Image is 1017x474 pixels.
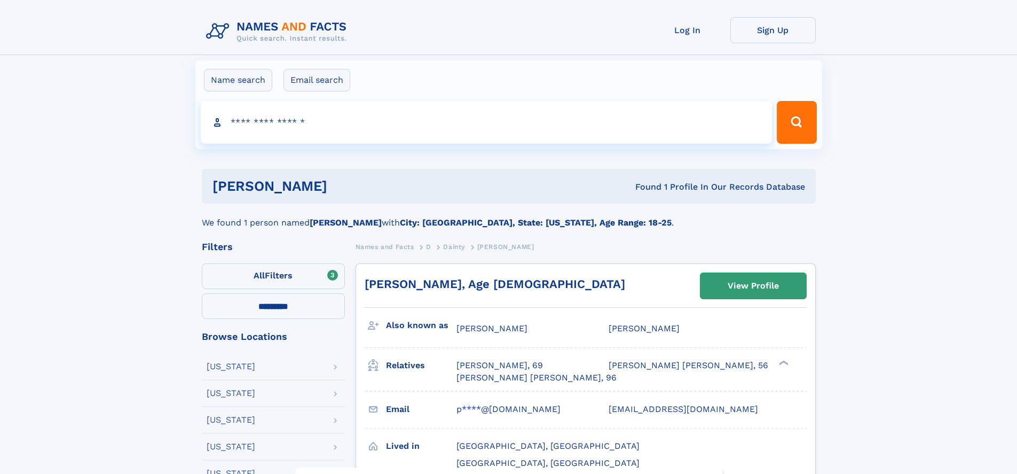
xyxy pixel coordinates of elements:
[609,323,680,333] span: [PERSON_NAME]
[477,243,534,251] span: [PERSON_NAME]
[202,204,816,229] div: We found 1 person named with .
[456,441,640,451] span: [GEOGRAPHIC_DATA], [GEOGRAPHIC_DATA]
[456,323,527,333] span: [PERSON_NAME]
[202,17,356,46] img: Logo Names and Facts
[456,372,617,384] a: [PERSON_NAME] [PERSON_NAME], 96
[777,101,816,144] button: Search Button
[365,277,625,291] a: [PERSON_NAME], Age [DEMOGRAPHIC_DATA]
[356,240,414,253] a: Names and Facts
[202,263,345,289] label: Filters
[443,240,465,253] a: Dainty
[207,362,255,371] div: [US_STATE]
[283,69,350,91] label: Email search
[776,360,789,367] div: ❯
[207,389,255,398] div: [US_STATE]
[456,360,543,371] a: [PERSON_NAME], 69
[400,217,672,228] b: City: [GEOGRAPHIC_DATA], State: [US_STATE], Age Range: 18-25
[456,458,640,468] span: [GEOGRAPHIC_DATA], [GEOGRAPHIC_DATA]
[645,17,730,43] a: Log In
[728,274,779,298] div: View Profile
[201,101,772,144] input: search input
[202,332,345,341] div: Browse Locations
[386,316,456,335] h3: Also known as
[310,217,382,228] b: [PERSON_NAME]
[386,437,456,455] h3: Lived in
[254,270,265,281] span: All
[204,69,272,91] label: Name search
[700,273,806,299] a: View Profile
[426,243,431,251] span: D
[426,240,431,253] a: D
[207,442,255,451] div: [US_STATE]
[212,180,482,193] h1: [PERSON_NAME]
[730,17,816,43] a: Sign Up
[443,243,465,251] span: Dainty
[609,360,768,371] a: [PERSON_NAME] [PERSON_NAME], 56
[481,181,805,193] div: Found 1 Profile In Our Records Database
[386,400,456,418] h3: Email
[207,416,255,424] div: [US_STATE]
[609,404,758,414] span: [EMAIL_ADDRESS][DOMAIN_NAME]
[386,356,456,375] h3: Relatives
[202,242,345,252] div: Filters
